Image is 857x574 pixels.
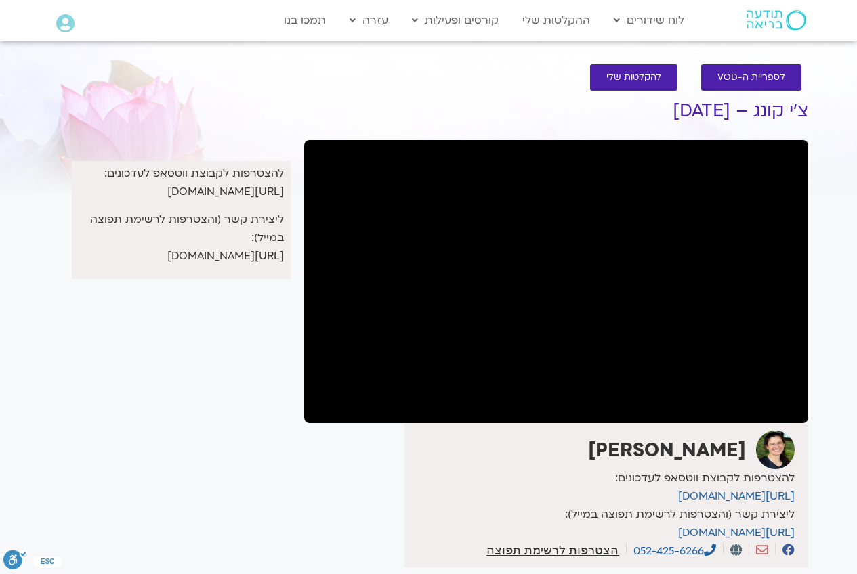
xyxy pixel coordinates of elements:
a: קורסים ופעילות [405,7,505,33]
p: ליצירת קשר (והצטרפות לרשימת תפוצה במייל): [408,506,794,542]
strong: [PERSON_NAME] [588,437,746,463]
a: הצטרפות לרשימת תפוצה [486,544,619,556]
span: להקלטות שלי [606,72,661,83]
img: רונית מלכין [756,430,795,469]
p: להצטרפות לקבוצת ווטסאפ לעדכונים: [408,469,794,506]
a: לספריית ה-VOD [701,64,801,91]
a: [URL][DOMAIN_NAME] [678,489,795,504]
a: ההקלטות שלי [516,7,597,33]
p: להצטרפות לקבוצת ווטסאפ לעדכונים: [URL][DOMAIN_NAME] [79,164,284,201]
a: לוח שידורים [607,7,691,33]
a: להקלטות שלי [590,64,677,91]
p: ליצירת קשר (והצטרפות לרשימת תפוצה במייל): [URL][DOMAIN_NAME] [79,211,284,265]
img: תודעה בריאה [747,10,806,30]
h1: צ'י קונג – [DATE] [304,101,808,121]
a: עזרה [343,7,395,33]
a: תמכו בנו [277,7,333,33]
span: לספריית ה-VOD [717,72,785,83]
a: 052-425-6266 [633,544,716,558]
a: [URL][DOMAIN_NAME] [678,525,795,540]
